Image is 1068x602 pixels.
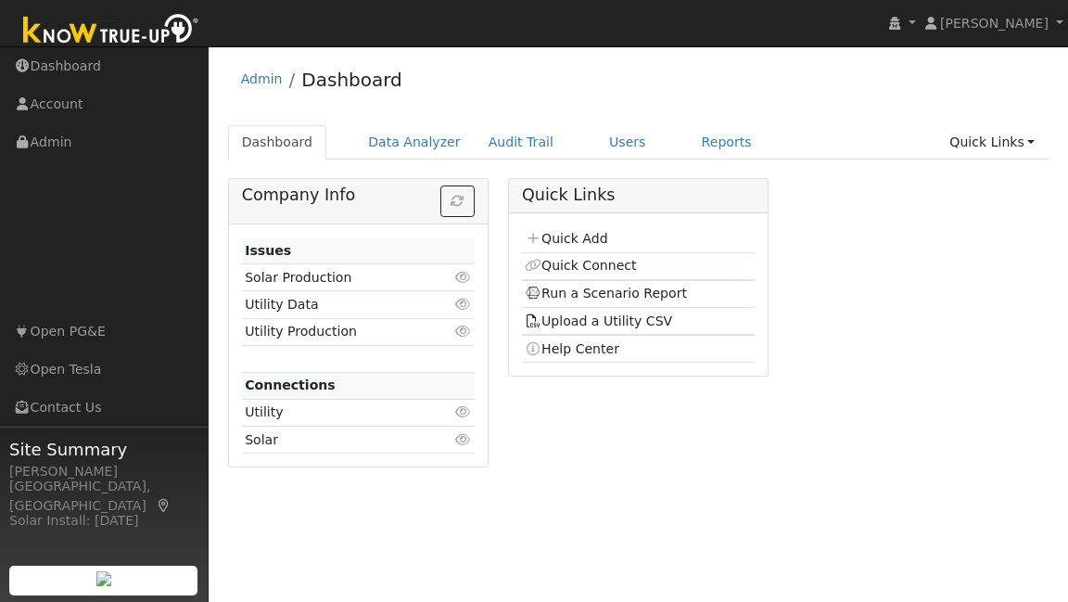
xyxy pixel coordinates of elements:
[9,511,198,531] div: Solar Install: [DATE]
[455,433,472,446] i: Click to view
[228,125,327,160] a: Dashboard
[525,258,636,273] a: Quick Connect
[9,477,198,516] div: [GEOGRAPHIC_DATA], [GEOGRAPHIC_DATA]
[242,264,438,291] td: Solar Production
[522,186,755,205] h5: Quick Links
[525,231,607,246] a: Quick Add
[156,498,172,513] a: Map
[242,399,438,426] td: Utility
[475,125,567,160] a: Audit Trail
[245,243,291,258] strong: Issues
[525,314,672,328] a: Upload a Utility CSV
[241,71,283,86] a: Admin
[96,571,111,586] img: retrieve
[9,437,198,462] span: Site Summary
[242,291,438,318] td: Utility Data
[242,186,475,205] h5: Company Info
[9,462,198,481] div: [PERSON_NAME]
[245,378,336,392] strong: Connections
[595,125,660,160] a: Users
[935,125,1049,160] a: Quick Links
[455,325,472,338] i: Click to view
[688,125,766,160] a: Reports
[455,298,472,311] i: Click to view
[525,341,619,356] a: Help Center
[525,286,687,301] a: Run a Scenario Report
[301,69,402,91] a: Dashboard
[455,271,472,284] i: Click to view
[455,405,472,418] i: Click to view
[354,125,475,160] a: Data Analyzer
[14,10,209,52] img: Know True-Up
[242,318,438,345] td: Utility Production
[242,427,438,454] td: Solar
[940,16,1049,31] span: [PERSON_NAME]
